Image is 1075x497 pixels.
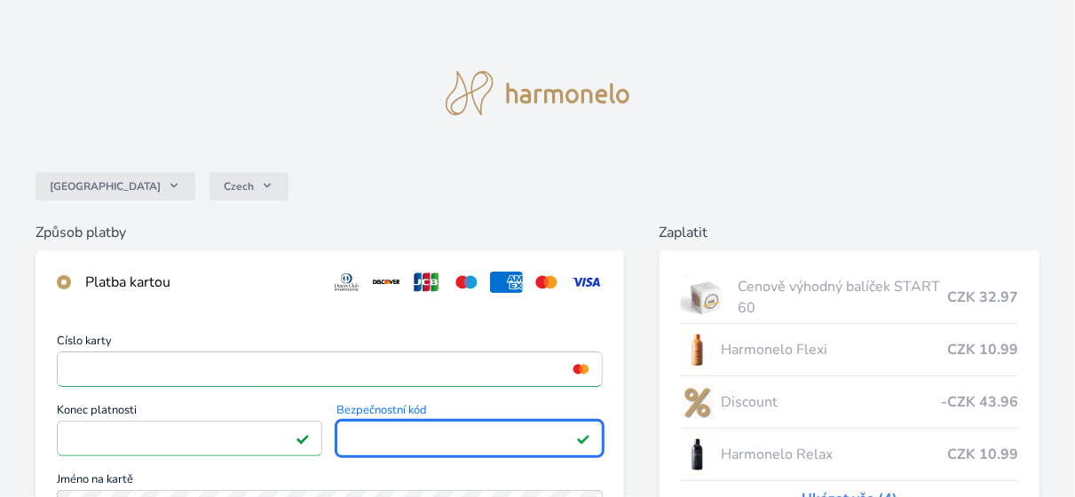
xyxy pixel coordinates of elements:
[681,380,715,424] img: discount-lo.png
[721,391,941,413] span: Discount
[570,272,603,293] img: visa.svg
[941,391,1018,413] span: -CZK 43.96
[947,287,1018,308] span: CZK 32.97
[450,272,483,293] img: maestro.svg
[65,426,314,451] iframe: Iframe pro datum vypršení platnosti
[57,474,603,490] span: Jméno na kartě
[36,172,195,201] button: [GEOGRAPHIC_DATA]
[490,272,523,293] img: amex.svg
[721,444,947,465] span: Harmonelo Relax
[85,272,316,293] div: Platba kartou
[738,276,947,319] span: Cenově výhodný balíček START 60
[65,357,595,382] iframe: Iframe pro číslo karty
[681,327,715,372] img: CLEAN_FLEXI_se_stinem_x-hi_(1)-lo.jpg
[57,405,322,421] span: Konec platnosti
[681,432,715,477] img: CLEAN_RELAX_se_stinem_x-lo.jpg
[530,272,563,293] img: mc.svg
[224,179,254,193] span: Czech
[569,361,593,377] img: mc
[660,222,1039,243] h6: Zaplatit
[330,272,363,293] img: diners.svg
[296,431,310,446] img: Platné pole
[947,444,1018,465] span: CZK 10.99
[209,172,289,201] button: Czech
[336,405,602,421] span: Bezpečnostní kód
[446,71,630,115] img: logo.svg
[576,431,590,446] img: Platné pole
[410,272,443,293] img: jcb.svg
[344,426,594,451] iframe: Iframe pro bezpečnostní kód
[370,272,403,293] img: discover.svg
[50,179,161,193] span: [GEOGRAPHIC_DATA]
[721,339,947,360] span: Harmonelo Flexi
[57,335,603,351] span: Číslo karty
[36,222,624,243] h6: Způsob platby
[681,275,731,319] img: start.jpg
[947,339,1018,360] span: CZK 10.99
